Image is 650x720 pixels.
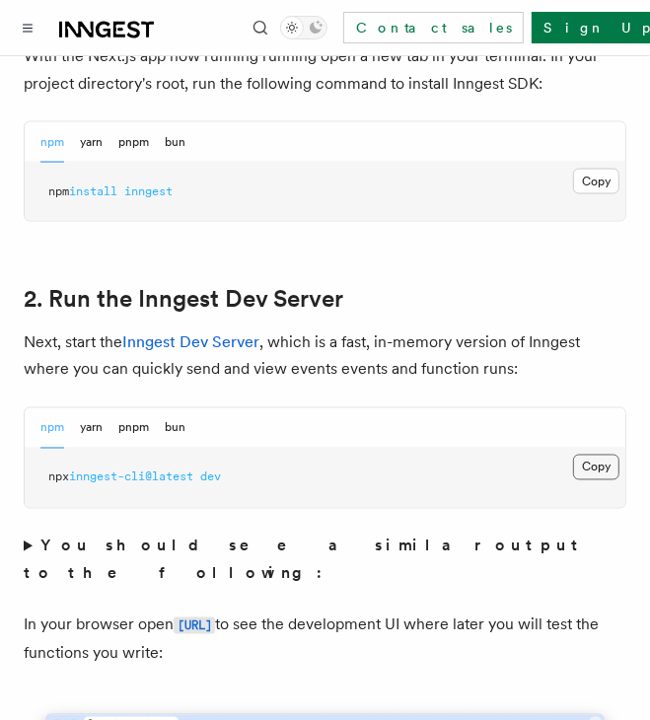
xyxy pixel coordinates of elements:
[24,328,626,384] p: Next, start the , which is a fast, in-memory version of Inngest where you can quickly send and vi...
[249,16,272,39] button: Find something...
[573,455,619,480] button: Copy
[118,408,149,449] button: pnpm
[200,470,221,484] span: dev
[174,615,215,634] a: [URL]
[174,617,215,634] code: [URL]
[80,408,103,449] button: yarn
[24,285,343,313] a: 2. Run the Inngest Dev Server
[80,122,103,163] button: yarn
[165,408,185,449] button: bun
[24,533,626,588] summary: You should see a similar output to the following:
[69,184,117,198] span: install
[165,122,185,163] button: bun
[118,122,149,163] button: pnpm
[48,470,69,484] span: npx
[24,612,626,668] p: In your browser open to see the development UI where later you will test the functions you write:
[69,470,193,484] span: inngest-cli@latest
[48,184,69,198] span: npm
[124,184,173,198] span: inngest
[280,16,327,39] button: Toggle dark mode
[40,408,64,449] button: npm
[40,122,64,163] button: npm
[122,332,259,351] a: Inngest Dev Server
[16,16,39,39] button: Toggle navigation
[573,169,619,194] button: Copy
[24,42,626,98] p: With the Next.js app now running running open a new tab in your terminal. In your project directo...
[343,12,524,43] a: Contact sales
[24,537,586,583] strong: You should see a similar output to the following:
